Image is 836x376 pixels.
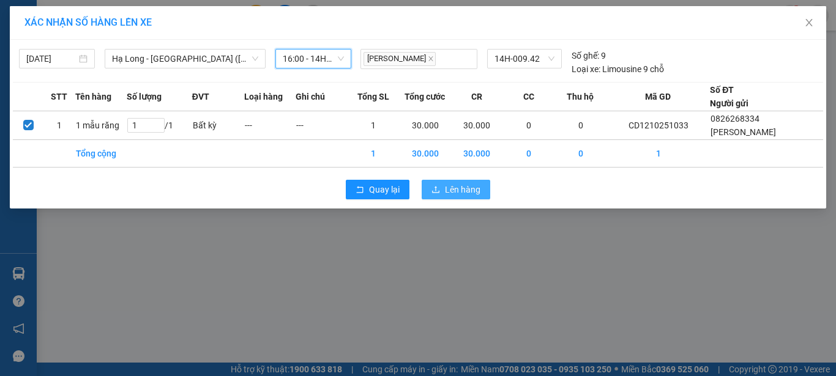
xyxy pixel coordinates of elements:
[24,17,152,28] span: XÁC NHẬN SỐ HÀNG LÊN XE
[792,6,826,40] button: Close
[192,111,244,140] td: Bất kỳ
[572,49,599,62] span: Số ghế:
[445,183,480,196] span: Lên hàng
[572,62,600,76] span: Loại xe:
[554,140,606,168] td: 0
[10,46,127,68] strong: 024 3236 3236 -
[75,111,127,140] td: 1 mẫu răng
[244,90,283,103] span: Loại hàng
[606,140,710,168] td: 1
[369,183,400,196] span: Quay lại
[348,111,400,140] td: 1
[356,185,364,195] span: rollback
[572,49,606,62] div: 9
[554,111,606,140] td: 0
[112,50,258,68] span: Hạ Long - Hà Nội (Hàng hóa)
[804,18,814,28] span: close
[711,114,759,123] span: 0826268334
[75,140,127,168] td: Tổng cộng
[431,185,440,195] span: upload
[15,82,121,114] span: Gửi hàng Hạ Long: Hotline:
[192,90,209,103] span: ĐVT
[428,56,434,62] span: close
[399,140,451,168] td: 30.000
[51,90,67,103] span: STT
[606,111,710,140] td: CD1210251033
[567,90,594,103] span: Thu hộ
[75,90,111,103] span: Tên hàng
[29,57,126,79] strong: 0888 827 827 - 0848 827 827
[495,50,554,68] span: 14H-009.42
[503,140,555,168] td: 0
[26,52,77,65] input: 12/10/2025
[17,6,119,32] strong: Công ty TNHH Phúc Xuyên
[296,111,348,140] td: ---
[503,111,555,140] td: 0
[710,83,748,110] div: Số ĐT Người gửi
[451,111,503,140] td: 30.000
[346,180,409,199] button: rollbackQuay lại
[364,52,436,66] span: [PERSON_NAME]
[572,62,664,76] div: Limousine 9 chỗ
[348,140,400,168] td: 1
[399,111,451,140] td: 30.000
[422,180,490,199] button: uploadLên hàng
[127,90,162,103] span: Số lượng
[252,55,259,62] span: down
[44,111,75,140] td: 1
[645,90,671,103] span: Mã GD
[405,90,445,103] span: Tổng cước
[711,127,776,137] span: [PERSON_NAME]
[296,90,325,103] span: Ghi chú
[451,140,503,168] td: 30.000
[9,35,127,79] span: Gửi hàng [GEOGRAPHIC_DATA]: Hotline:
[523,90,534,103] span: CC
[357,90,389,103] span: Tổng SL
[244,111,296,140] td: ---
[127,111,192,140] td: / 1
[283,50,344,68] span: 16:00 - 14H-009.42
[471,90,482,103] span: CR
